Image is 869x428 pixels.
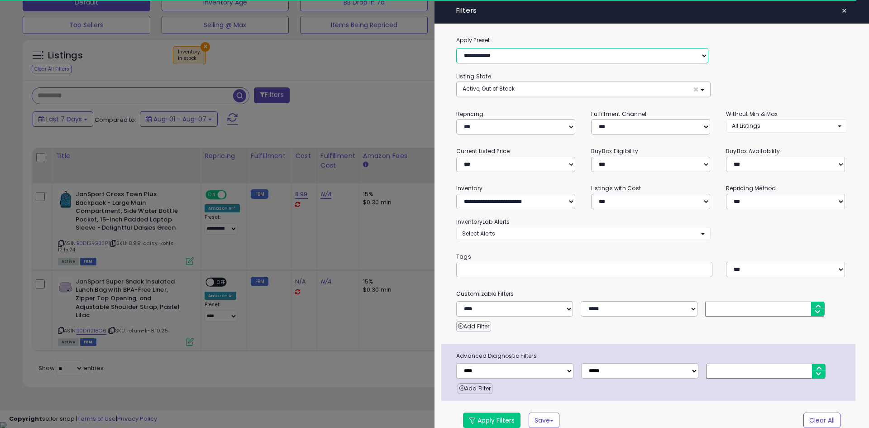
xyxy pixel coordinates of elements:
button: Add Filter [456,321,491,332]
button: Active, Out of Stock × [457,82,710,97]
small: Current Listed Price [456,147,510,155]
button: Add Filter [458,383,492,394]
small: Listings with Cost [591,184,641,192]
button: × [838,5,851,17]
small: Fulfillment Channel [591,110,646,118]
span: Select Alerts [462,230,495,237]
small: Inventory [456,184,482,192]
small: Without Min & Max [726,110,778,118]
button: All Listings [726,119,847,132]
small: Tags [449,252,854,262]
small: InventoryLab Alerts [456,218,510,226]
span: × [693,85,699,94]
h4: Filters [456,7,847,14]
span: × [841,5,847,17]
small: Repricing Method [726,184,776,192]
span: All Listings [732,122,760,130]
small: BuyBox Availability [726,147,780,155]
small: Repricing [456,110,483,118]
span: Active, Out of Stock [463,85,515,92]
span: Advanced Diagnostic Filters [449,351,855,361]
button: Select Alerts [456,227,711,240]
small: Customizable Filters [449,289,854,299]
button: Apply Filters [463,413,520,428]
small: BuyBox Eligibility [591,147,638,155]
button: Clear All [803,413,840,428]
small: Listing State [456,72,491,80]
button: Save [529,413,559,428]
label: Apply Preset: [449,35,854,45]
